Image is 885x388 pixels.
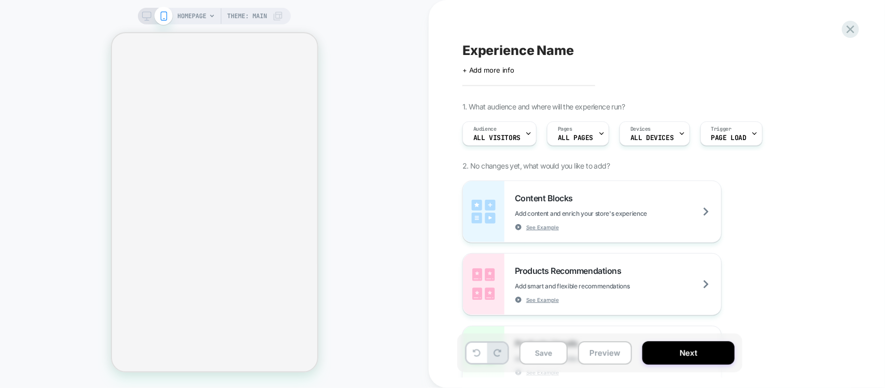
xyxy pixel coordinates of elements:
span: All Visitors [473,134,521,142]
span: ALL PAGES [558,134,593,142]
span: Products Recommendations [515,266,626,276]
span: Experience Name [462,43,574,58]
span: + Add more info [462,66,514,74]
button: Save [519,341,568,365]
span: 1. What audience and where will the experience run? [462,102,625,111]
button: Next [642,341,735,365]
button: Preview [578,341,632,365]
span: ALL DEVICES [630,134,673,142]
span: Page Load [711,134,747,142]
span: Add smart and flexible recommendations [515,282,682,290]
span: 2. No changes yet, what would you like to add? [462,161,610,170]
span: Devices [630,126,651,133]
span: Add content and enrich your store's experience [515,210,699,217]
span: Trigger [711,126,732,133]
span: See Example [526,224,559,231]
span: HOMEPAGE [177,8,206,24]
span: Theme: MAIN [227,8,267,24]
span: Pages [558,126,572,133]
span: Audience [473,126,497,133]
span: See Example [526,296,559,303]
span: Content Blocks [515,193,578,203]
